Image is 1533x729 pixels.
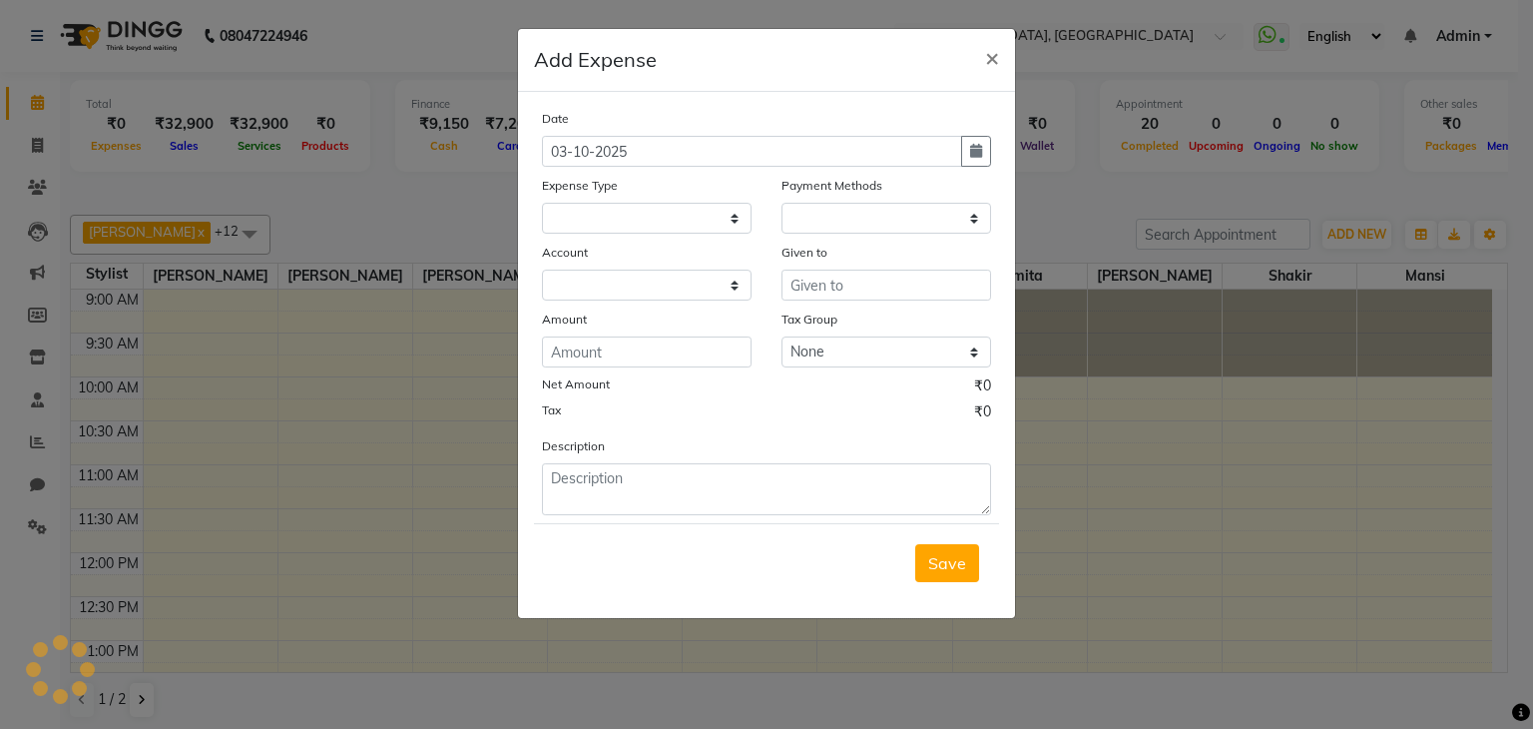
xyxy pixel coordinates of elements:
span: ₹0 [974,375,991,401]
button: Save [915,544,979,582]
label: Description [542,437,605,455]
input: Amount [542,337,752,367]
label: Payment Methods [781,177,882,195]
label: Tax Group [781,311,837,329]
label: Expense Type [542,177,618,195]
label: Given to [781,244,827,262]
label: Amount [542,311,587,329]
label: Date [542,110,569,128]
span: × [985,42,999,72]
h5: Add Expense [534,45,657,75]
label: Net Amount [542,375,610,393]
label: Tax [542,401,561,419]
input: Given to [781,270,991,301]
label: Account [542,244,588,262]
span: Save [928,553,966,573]
span: ₹0 [974,401,991,427]
button: Close [969,29,1015,85]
